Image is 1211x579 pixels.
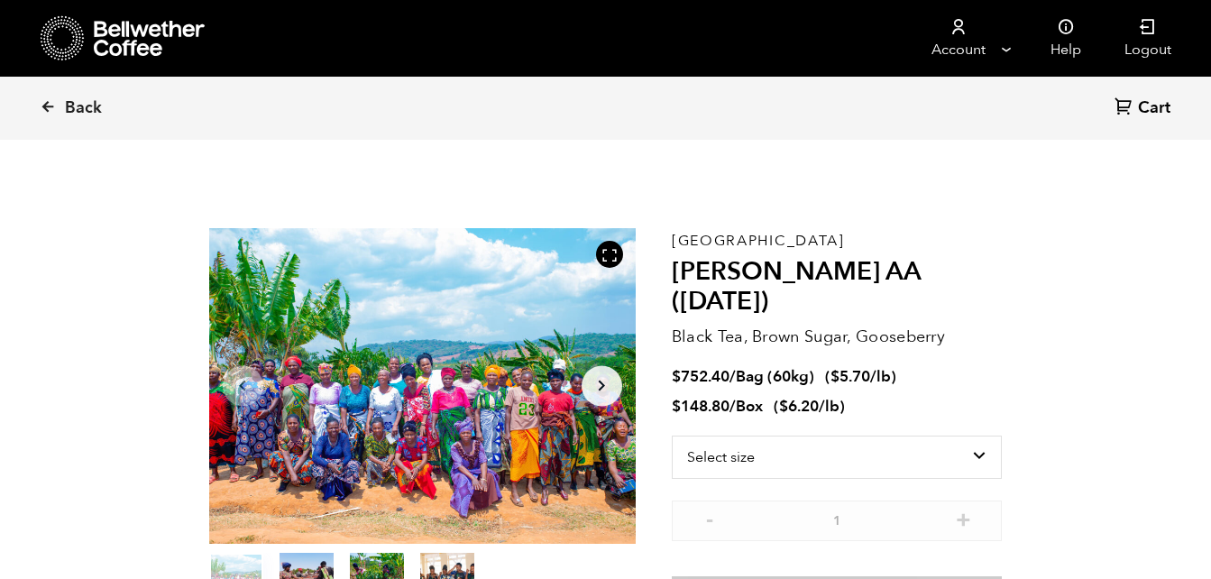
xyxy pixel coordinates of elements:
h2: [PERSON_NAME] AA ([DATE]) [672,257,1003,317]
span: $ [672,366,681,387]
span: ( ) [774,396,845,417]
bdi: 5.70 [830,366,870,387]
span: Bag (60kg) [736,366,814,387]
span: $ [779,396,788,417]
span: / [729,396,736,417]
span: /lb [870,366,891,387]
p: Black Tea, Brown Sugar, Gooseberry [672,325,1003,349]
span: Box [736,396,763,417]
bdi: 148.80 [672,396,729,417]
span: ( ) [825,366,896,387]
button: - [699,510,721,528]
span: / [729,366,736,387]
button: + [952,510,975,528]
bdi: 752.40 [672,366,729,387]
span: $ [672,396,681,417]
bdi: 6.20 [779,396,819,417]
a: Cart [1115,96,1175,121]
span: Cart [1138,97,1170,119]
span: Back [65,97,102,119]
span: /lb [819,396,839,417]
span: $ [830,366,839,387]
